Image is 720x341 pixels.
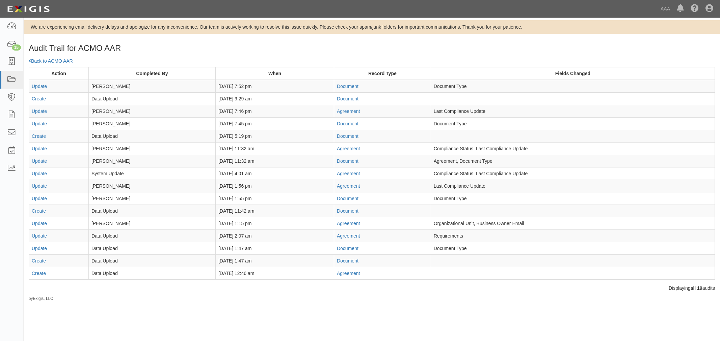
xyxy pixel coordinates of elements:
td: Data Upload [88,130,215,143]
a: Document [337,196,358,201]
a: Create [32,133,46,139]
a: Document [337,246,358,251]
a: Document [337,208,358,214]
td: [PERSON_NAME] [88,217,215,230]
a: Create [32,96,46,101]
a: Update [32,196,47,201]
td: Agreement, Document Type [431,155,715,167]
a: Update [32,246,47,251]
a: Back to ACMO AAR [29,58,73,64]
td: [DATE] 5:19 pm [215,130,334,143]
td: Document Type [431,192,715,205]
td: Organizational Unit, Business Owner Email [431,217,715,230]
a: Agreement [337,233,360,239]
a: Update [32,108,47,114]
td: [DATE] 11:32 am [215,155,334,167]
td: [DATE] 11:42 am [215,205,334,217]
i: Help Center - Complianz [691,5,699,13]
a: Update [32,146,47,151]
a: Update [32,158,47,164]
a: Update [32,84,47,89]
a: Agreement [337,183,360,189]
td: Data Upload [88,205,215,217]
a: Document [337,258,358,263]
td: [DATE] 4:01 am [215,167,334,180]
a: Document [337,158,358,164]
a: AAA [657,2,673,15]
td: [DATE] 11:32 am [215,143,334,155]
a: Agreement [337,146,360,151]
a: Create [32,208,46,214]
td: [DATE] 9:29 am [215,93,334,105]
a: Update [32,233,47,239]
a: Agreement [337,171,360,176]
a: Document [337,96,358,101]
a: Agreement [337,271,360,276]
td: Document Type [431,80,715,93]
td: Last Compliance Update [431,105,715,118]
a: Document [337,84,358,89]
td: Document Type [431,242,715,255]
div: Displaying audits [24,285,720,291]
td: [PERSON_NAME] [88,105,215,118]
td: Data Upload [88,255,215,267]
td: [PERSON_NAME] [88,155,215,167]
td: [DATE] 12:46 am [215,267,334,280]
img: logo-5460c22ac91f19d4615b14bd174203de0afe785f0fc80cf4dbbc73dc1793850b.png [5,3,52,15]
td: Data Upload [88,230,215,242]
a: Update [32,183,47,189]
td: [DATE] 1:15 pm [215,217,334,230]
td: [PERSON_NAME] [88,192,215,205]
div: 15 [12,44,21,51]
a: Update [32,221,47,226]
td: [DATE] 1:56 pm [215,180,334,192]
td: [PERSON_NAME] [88,80,215,93]
td: [DATE] 7:46 pm [215,105,334,118]
td: [PERSON_NAME] [88,143,215,155]
td: [DATE] 2:07 am [215,230,334,242]
td: [DATE] 1:47 am [215,255,334,267]
a: Document [337,121,358,126]
a: Update [32,121,47,126]
th: Action [29,67,89,80]
td: Data Upload [88,93,215,105]
th: Fields Changed [431,67,715,80]
td: Requirements [431,230,715,242]
td: [DATE] 7:45 pm [215,118,334,130]
td: System Update [88,167,215,180]
th: Completed By [88,67,215,80]
td: Document Type [431,118,715,130]
b: all 19 [691,285,702,291]
td: Compliance Status, Last Compliance Update [431,143,715,155]
a: Agreement [337,221,360,226]
div: We are experiencing email delivery delays and apologize for any inconvenience. Our team is active... [24,24,720,30]
td: [PERSON_NAME] [88,118,215,130]
a: Update [32,171,47,176]
h1: Audit Trail for ACMO AAR [29,44,715,53]
td: [PERSON_NAME] [88,180,215,192]
a: Agreement [337,108,360,114]
td: Compliance Status, Last Compliance Update [431,167,715,180]
td: [DATE] 7:52 pm [215,80,334,93]
td: Data Upload [88,242,215,255]
a: Create [32,258,46,263]
td: [DATE] 1:55 pm [215,192,334,205]
th: Record Type [334,67,431,80]
a: Exigis, LLC [33,296,53,301]
a: Create [32,271,46,276]
td: Data Upload [88,267,215,280]
td: Last Compliance Update [431,180,715,192]
a: Document [337,133,358,139]
td: [DATE] 1:47 am [215,242,334,255]
th: When [215,67,334,80]
small: by [29,296,53,302]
